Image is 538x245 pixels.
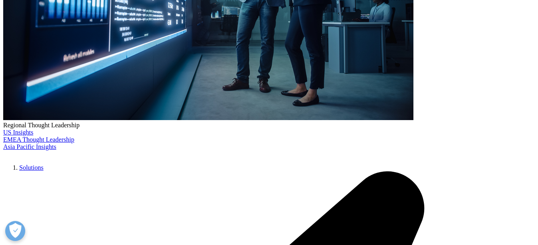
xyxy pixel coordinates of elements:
a: Asia Pacific Insights [3,143,56,150]
div: Regional Thought Leadership [3,122,535,129]
button: Abrir preferências [5,221,25,241]
a: EMEA Thought Leadership [3,136,74,143]
a: US Insights [3,129,33,136]
a: Solutions [19,164,43,171]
